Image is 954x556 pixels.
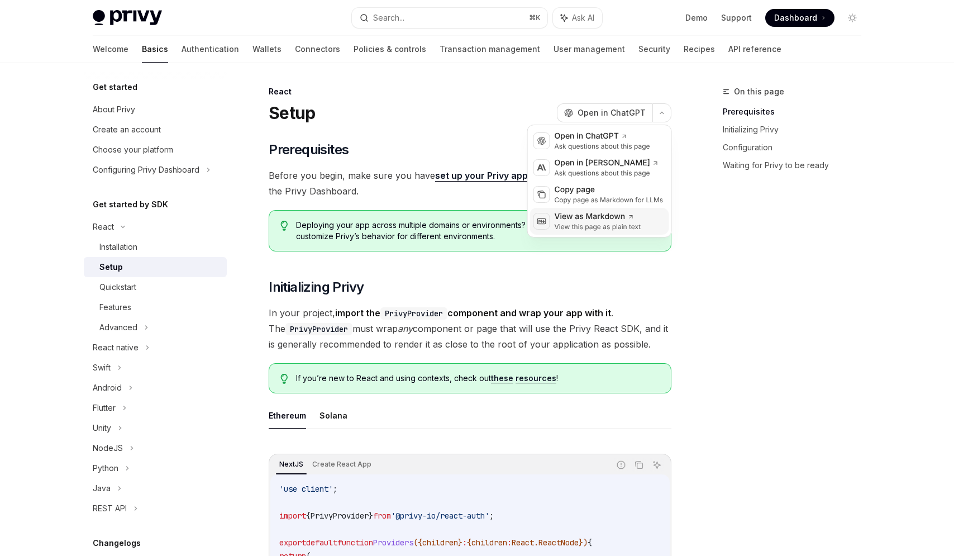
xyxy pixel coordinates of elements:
[774,12,817,23] span: Dashboard
[182,36,239,63] a: Authentication
[93,441,123,455] div: NodeJS
[352,8,547,28] button: Search...⌘K
[572,12,594,23] span: Ask AI
[555,196,664,205] div: Copy page as Markdown for LLMs
[721,12,752,23] a: Support
[84,99,227,120] a: About Privy
[843,9,861,27] button: Toggle dark mode
[93,482,111,495] div: Java
[554,36,625,63] a: User management
[99,260,123,274] div: Setup
[734,85,784,98] span: On this page
[723,121,870,139] a: Initializing Privy
[84,297,227,317] a: Features
[99,301,131,314] div: Features
[765,9,834,27] a: Dashboard
[93,220,114,234] div: React
[93,462,118,475] div: Python
[440,36,540,63] a: Transaction management
[491,373,513,383] a: these
[462,538,467,548] span: :
[638,36,670,63] a: Security
[93,361,111,374] div: Swift
[93,143,173,156] div: Choose your platform
[467,538,471,548] span: {
[279,484,333,494] span: 'use client'
[578,107,646,118] span: Open in ChatGPT
[306,511,311,521] span: {
[93,10,162,26] img: light logo
[373,11,404,25] div: Search...
[516,373,556,383] a: resources
[280,374,288,384] svg: Tip
[557,103,652,122] button: Open in ChatGPT
[555,169,659,178] div: Ask questions about this page
[319,402,347,429] button: Solana
[142,36,168,63] a: Basics
[280,221,288,231] svg: Tip
[555,158,659,169] div: Open in [PERSON_NAME]
[99,281,136,294] div: Quickstart
[728,36,781,63] a: API reference
[93,401,116,415] div: Flutter
[373,511,391,521] span: from
[380,307,447,320] code: PrivyProvider
[553,8,602,28] button: Ask AI
[588,538,592,548] span: {
[306,538,337,548] span: default
[295,36,340,63] a: Connectors
[84,120,227,140] a: Create an account
[93,36,128,63] a: Welcome
[279,538,306,548] span: export
[685,12,708,23] a: Demo
[93,341,139,354] div: React native
[93,103,135,116] div: About Privy
[93,163,199,177] div: Configuring Privy Dashboard
[93,123,161,136] div: Create an account
[435,170,641,182] a: set up your Privy app and obtained your app ID
[93,502,127,515] div: REST API
[296,373,660,384] span: If you’re new to React and using contexts, check out !
[269,141,349,159] span: Prerequisites
[534,538,538,548] span: .
[84,140,227,160] a: Choose your platform
[373,538,413,548] span: Providers
[309,458,375,471] div: Create React App
[84,237,227,257] a: Installation
[93,381,122,395] div: Android
[398,323,413,334] em: any
[555,184,664,196] div: Copy page
[413,538,422,548] span: ({
[471,538,507,548] span: children
[93,80,137,94] h5: Get started
[507,538,512,548] span: :
[538,538,579,548] span: ReactNode
[489,511,494,521] span: ;
[391,511,489,521] span: '@privy-io/react-auth'
[93,536,141,550] h5: Changelogs
[529,13,541,22] span: ⌘ K
[723,103,870,121] a: Prerequisites
[333,484,337,494] span: ;
[99,240,137,254] div: Installation
[269,103,315,123] h1: Setup
[311,511,369,521] span: PrivyProvider
[579,538,588,548] span: })
[458,538,462,548] span: }
[285,323,352,335] code: PrivyProvider
[276,458,307,471] div: NextJS
[422,538,458,548] span: children
[269,86,671,97] div: React
[723,156,870,174] a: Waiting for Privy to be ready
[93,421,111,435] div: Unity
[335,307,611,319] strong: import the component and wrap your app with it
[555,222,641,231] div: View this page as plain text
[632,458,646,472] button: Copy the contents from the code block
[269,402,306,429] button: Ethereum
[555,131,650,142] div: Open in ChatGPT
[269,168,671,199] span: Before you begin, make sure you have from the Privy Dashboard.
[252,36,282,63] a: Wallets
[555,211,641,222] div: View as Markdown
[279,511,306,521] span: import
[93,198,168,211] h5: Get started by SDK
